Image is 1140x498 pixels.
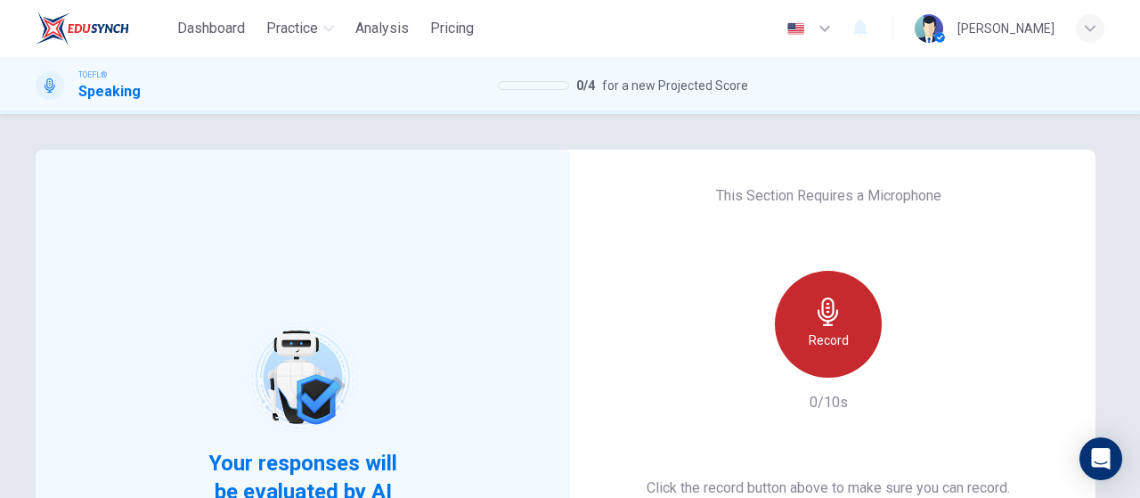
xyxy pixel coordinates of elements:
[259,12,341,45] button: Practice
[602,75,748,96] span: for a new Projected Score
[957,18,1054,39] div: [PERSON_NAME]
[809,330,849,351] h6: Record
[576,75,595,96] span: 0 / 4
[775,271,882,378] button: Record
[1079,437,1122,480] div: Open Intercom Messenger
[355,18,409,39] span: Analysis
[266,18,318,39] span: Practice
[810,392,848,413] h6: 0/10s
[36,11,129,46] img: EduSynch logo
[177,18,245,39] span: Dashboard
[36,11,170,46] a: EduSynch logo
[246,321,359,434] img: robot icon
[785,22,807,36] img: en
[78,81,141,102] h1: Speaking
[430,18,474,39] span: Pricing
[915,14,943,43] img: Profile picture
[348,12,416,45] button: Analysis
[170,12,252,45] button: Dashboard
[423,12,481,45] button: Pricing
[78,69,107,81] span: TOEFL®
[716,185,941,207] h6: This Section Requires a Microphone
